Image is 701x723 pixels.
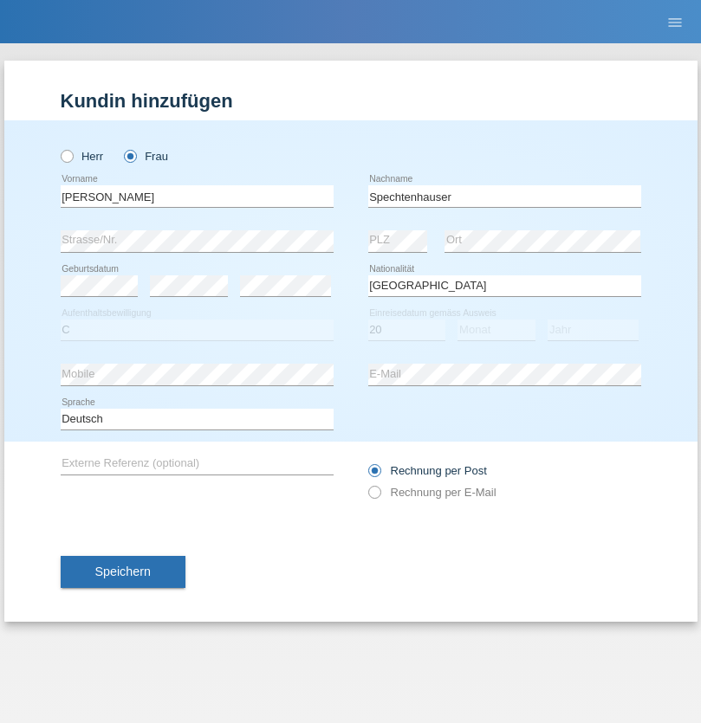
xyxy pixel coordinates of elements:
span: Speichern [95,565,151,578]
input: Herr [61,150,72,161]
input: Rechnung per E-Mail [368,486,380,507]
i: menu [666,14,684,31]
button: Speichern [61,556,185,589]
label: Herr [61,150,104,163]
label: Frau [124,150,168,163]
label: Rechnung per E-Mail [368,486,497,499]
h1: Kundin hinzufügen [61,90,641,112]
label: Rechnung per Post [368,464,487,477]
a: menu [658,16,692,27]
input: Frau [124,150,135,161]
input: Rechnung per Post [368,464,380,486]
